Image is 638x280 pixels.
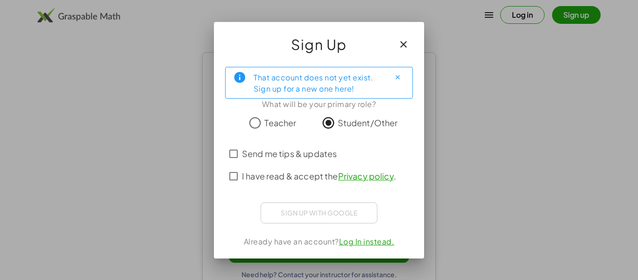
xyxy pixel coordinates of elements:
[242,170,396,182] span: I have read & accept the .
[225,99,413,110] div: What will be your primary role?
[338,171,394,181] a: Privacy policy
[338,116,398,129] span: Student/Other
[291,33,347,56] span: Sign Up
[254,71,383,94] div: That account does not yet exist. Sign up for a new one here!
[242,147,337,160] span: Send me tips & updates
[339,237,395,246] a: Log In instead.
[225,236,413,247] div: Already have an account?
[390,70,405,85] button: Close
[264,116,296,129] span: Teacher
